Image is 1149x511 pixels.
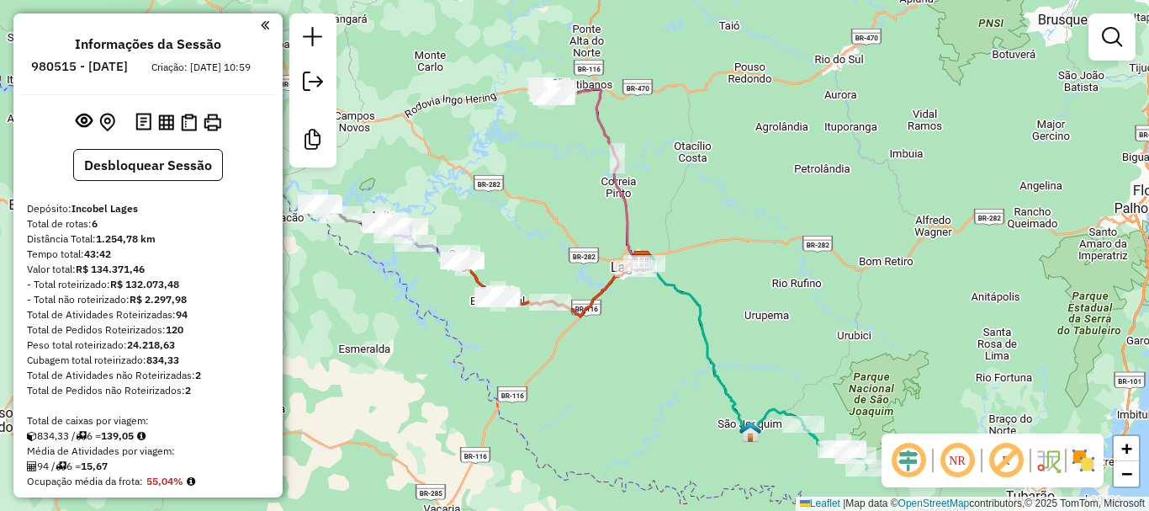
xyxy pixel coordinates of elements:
[261,15,269,35] a: Clique aqui para minimizar o painel
[800,498,840,509] a: Leaflet
[146,475,183,487] strong: 55,04%
[27,431,37,441] i: Cubagem total roteirizado
[56,461,66,471] i: Total de rotas
[843,498,845,509] span: |
[27,247,269,262] div: Tempo total:
[27,307,269,322] div: Total de Atividades Roteirizadas:
[84,248,111,260] strong: 43:42
[73,149,223,181] button: Desbloquear Sessão
[185,384,191,397] strong: 2
[177,110,200,135] button: Visualizar Romaneio
[296,123,330,161] a: Criar modelo
[27,368,269,383] div: Total de Atividades não Roteirizadas:
[27,444,269,459] div: Média de Atividades por viagem:
[137,431,146,441] i: Meta Caixas/viagem: 1,00 Diferença: 138,05
[166,323,183,336] strong: 120
[986,440,1026,481] span: Exibir rótulo
[76,431,87,441] i: Total de rotas
[31,59,128,74] h6: 980515 - [DATE]
[146,354,179,366] strong: 834,33
[544,77,566,99] img: Curitibanos
[101,429,134,442] strong: 139,05
[127,338,175,351] strong: 24.218,63
[1095,20,1129,54] a: Exibir filtros
[27,262,269,277] div: Valor total:
[898,498,970,509] a: OpenStreetMap
[92,217,98,230] strong: 6
[145,60,257,75] div: Criação: [DATE] 10:59
[27,277,269,292] div: - Total roteirizado:
[739,421,761,443] img: São Joaquim
[27,413,269,428] div: Total de caixas por viagem:
[75,36,221,52] h4: Informações da Sessão
[1121,438,1132,459] span: +
[132,109,155,136] button: Logs desbloquear sessão
[27,383,269,398] div: Total de Pedidos não Roteirizados:
[27,353,269,368] div: Cubagem total roteirizado:
[27,322,269,338] div: Total de Pedidos Roteirizados:
[27,201,269,216] div: Depósito:
[1035,447,1062,474] img: Fluxo de ruas
[27,459,269,474] div: 94 / 6 =
[27,292,269,307] div: - Total não roteirizado:
[27,461,37,471] i: Total de Atividades
[296,65,330,103] a: Exportar sessão
[176,308,188,321] strong: 94
[27,232,269,247] div: Distância Total:
[888,440,929,481] span: Ocultar deslocamento
[27,216,269,232] div: Total de rotas:
[1070,447,1097,474] img: Exibir/Ocultar setores
[615,260,657,277] div: Atividade não roteirizada - MARY MARMITAS
[71,202,138,215] strong: Incobel Lages
[110,278,179,290] strong: R$ 132.073,48
[96,232,156,245] strong: 1.254,78 km
[27,338,269,353] div: Peso total roteirizado:
[187,476,195,487] em: Média calculada utilizando a maior ocupação (%Peso ou %Cubagem) de cada rota da sessão. Rotas cro...
[1114,436,1139,461] a: Zoom in
[27,428,269,444] div: 834,33 / 6 =
[155,110,177,133] button: Visualizar relatório de Roteirização
[195,369,201,381] strong: 2
[76,263,145,275] strong: R$ 134.371,46
[1121,463,1132,484] span: −
[296,20,330,58] a: Nova sessão e pesquisa
[130,293,187,306] strong: R$ 2.297,98
[1114,461,1139,487] a: Zoom out
[96,109,119,136] button: Centralizar mapa no depósito ou ponto de apoio
[81,460,108,472] strong: 15,67
[200,110,225,135] button: Imprimir Rotas
[72,109,96,136] button: Exibir sessão original
[27,475,143,487] span: Ocupação média da frota:
[796,497,1149,511] div: Map data © contributors,© 2025 TomTom, Microsoft
[623,255,665,272] div: Atividade não roteirizada - RBN COMERCIO DE ALIM
[937,440,977,481] span: Ocultar NR
[631,250,653,272] img: Incobel Lages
